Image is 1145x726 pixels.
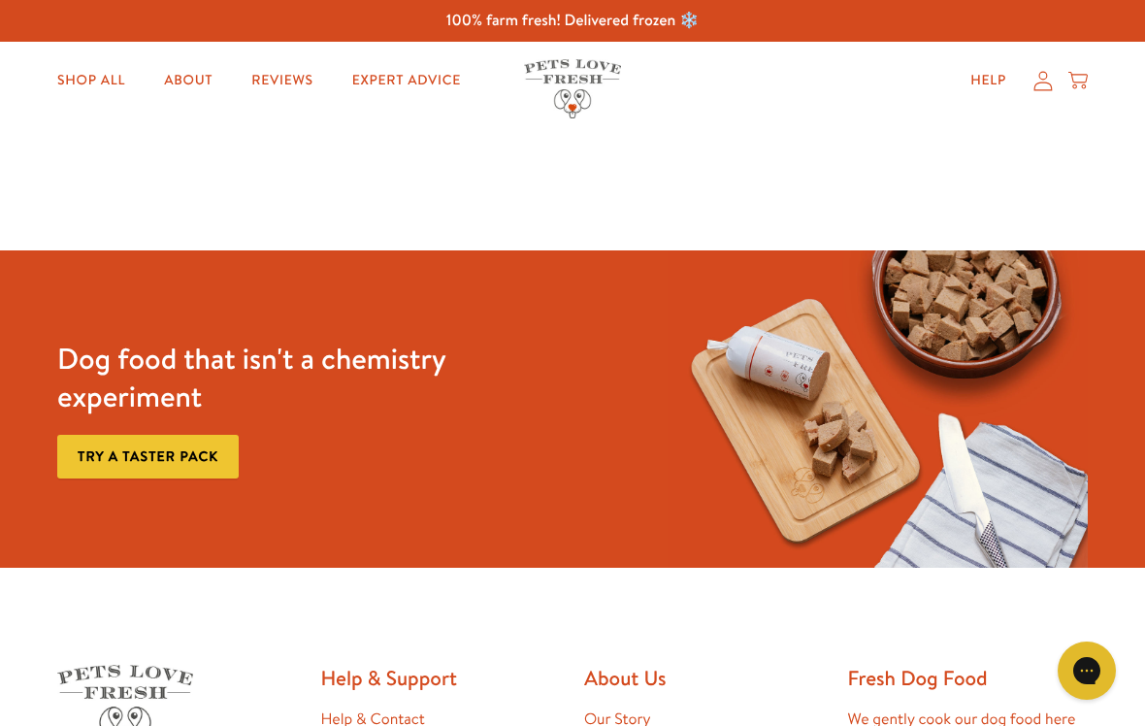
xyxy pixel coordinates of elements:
h3: Dog food that isn't a chemistry experiment [57,340,477,415]
img: Fussy [668,250,1088,568]
iframe: Gorgias live chat messenger [1048,635,1126,707]
a: About [148,61,228,100]
a: Help [955,61,1022,100]
a: Try a taster pack [57,435,239,478]
h2: Help & Support [321,665,562,691]
a: Expert Advice [337,61,476,100]
a: Reviews [236,61,328,100]
img: Pets Love Fresh [524,59,621,118]
h2: About Us [584,665,825,691]
a: Shop All [42,61,141,100]
h2: Fresh Dog Food [848,665,1089,691]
